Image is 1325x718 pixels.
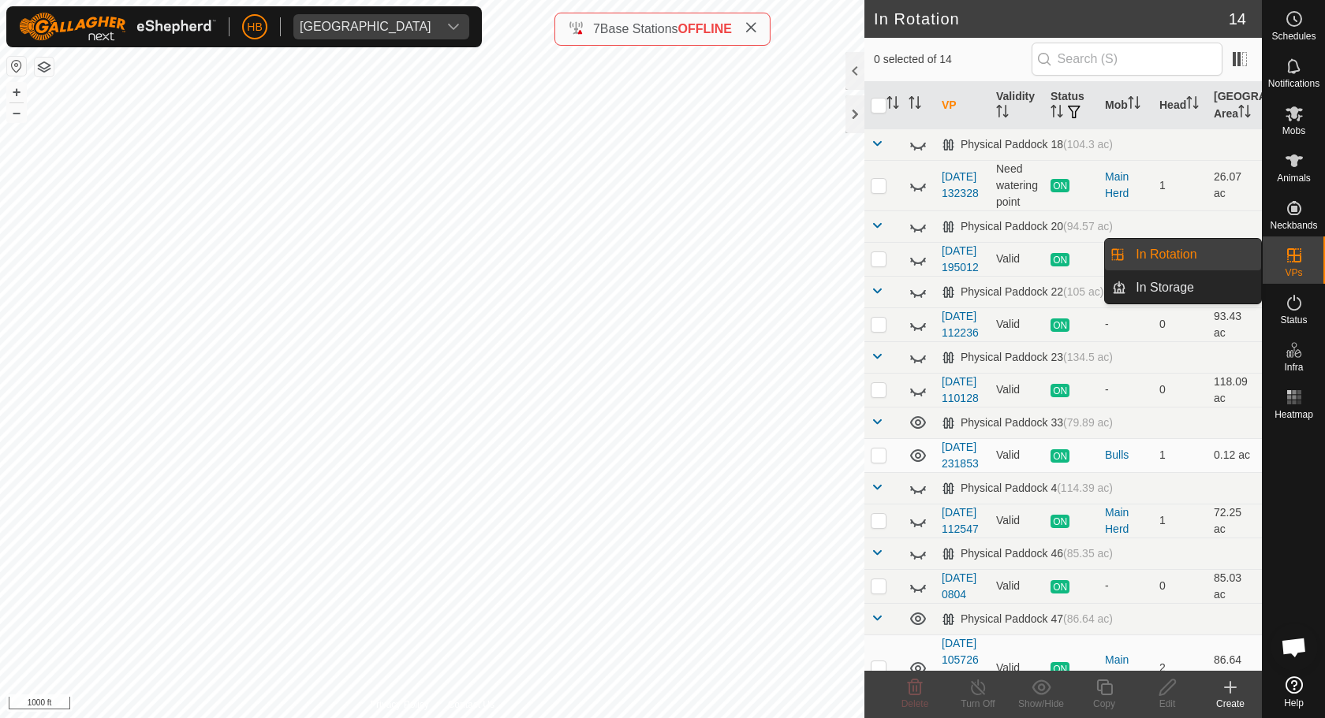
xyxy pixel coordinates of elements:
span: (94.57 ac) [1063,220,1113,233]
span: Status [1280,315,1307,325]
span: Help [1284,698,1304,708]
span: HB [247,19,262,35]
td: 85.03 ac [1207,569,1262,603]
div: - [1105,578,1147,594]
span: (86.64 ac) [1063,612,1113,625]
div: [GEOGRAPHIC_DATA] [300,20,431,33]
span: Visnaga Ranch [293,14,438,39]
span: ON [1051,384,1069,397]
div: Physical Paddock 20 [942,220,1113,233]
td: 93.43 ac [1207,307,1262,341]
td: 0 [1153,307,1207,341]
p-sorticon: Activate to sort [1238,107,1251,120]
h2: In Rotation [874,9,1229,28]
div: Physical Paddock 22 [942,285,1103,299]
td: Need watering point [990,160,1044,210]
td: 1 [1153,504,1207,538]
span: 7 [593,22,600,35]
td: 118.09 ac [1207,373,1262,407]
p-sorticon: Activate to sort [1186,99,1199,111]
td: Valid [990,504,1044,538]
span: ON [1051,318,1069,332]
td: 2 [1153,634,1207,701]
div: dropdown trigger [438,14,469,39]
div: Create [1199,697,1262,711]
th: Mob [1099,82,1153,129]
span: Delete [901,698,929,709]
p-sorticon: Activate to sort [996,107,1009,120]
div: - [1105,381,1147,398]
span: Neckbands [1270,221,1317,230]
a: [DATE] 132328 [942,170,979,199]
td: 86.64 ac [1207,634,1262,701]
td: 0 [1153,569,1207,603]
div: Physical Paddock 23 [942,351,1113,364]
span: 0 selected of 14 [874,51,1032,68]
span: VPs [1285,268,1302,277]
span: In Rotation [1136,245,1196,264]
span: ON [1051,179,1069,192]
span: Base Stations [600,22,678,35]
span: Notifications [1268,79,1319,88]
td: Valid [990,242,1044,276]
p-sorticon: Activate to sort [909,99,921,111]
button: – [7,103,26,122]
td: 26.07 ac [1207,160,1262,210]
td: 0.12 ac [1207,438,1262,472]
p-sorticon: Activate to sort [1051,107,1063,120]
span: Heatmap [1275,410,1313,419]
td: Valid [990,373,1044,407]
span: 14 [1229,7,1246,31]
div: Physical Paddock 18 [942,138,1113,151]
td: 1 [1153,438,1207,472]
input: Search (S) [1032,43,1222,76]
span: Infra [1284,363,1303,372]
span: OFFLINE [678,22,732,35]
div: Edit [1136,697,1199,711]
div: Open chat [1271,623,1318,671]
a: [DATE] 110128 [942,375,979,404]
th: VP [935,82,990,129]
div: - [1105,316,1147,333]
span: (104.3 ac) [1063,138,1113,151]
div: Main Herd [1105,652,1147,685]
td: Valid [990,438,1044,472]
td: 1 [1153,160,1207,210]
span: ON [1051,580,1069,593]
span: (114.39 ac) [1057,482,1113,494]
div: Copy [1073,697,1136,711]
th: [GEOGRAPHIC_DATA] Area [1207,82,1262,129]
li: In Storage [1105,272,1261,303]
a: Privacy Policy [370,698,429,712]
span: (134.5 ac) [1063,351,1113,363]
a: [DATE] 195012 [942,244,979,273]
td: Valid [990,569,1044,603]
div: Turn Off [946,697,1010,711]
img: Gallagher Logo [19,13,216,41]
button: Reset Map [7,57,26,76]
th: Status [1044,82,1099,129]
button: Map Layers [35,58,54,76]
div: Bulls [1105,447,1147,463]
span: Schedules [1271,32,1316,41]
span: (85.35 ac) [1063,547,1113,560]
td: 0 [1153,373,1207,407]
a: [DATE] 231853 [942,441,979,470]
div: Physical Paddock 47 [942,612,1113,626]
a: [DATE] 0804 [942,571,976,601]
th: Validity [990,82,1044,129]
span: ON [1051,449,1069,463]
span: (105 ac) [1063,285,1103,298]
a: [DATE] 112236 [942,310,979,339]
p-sorticon: Activate to sort [886,99,899,111]
li: In Rotation [1105,239,1261,270]
div: Physical Paddock 46 [942,547,1113,560]
span: ON [1051,515,1069,528]
span: ON [1051,662,1069,675]
th: Head [1153,82,1207,129]
div: Physical Paddock 4 [942,482,1113,495]
a: [DATE] 112547 [942,506,979,535]
td: 72.25 ac [1207,504,1262,538]
a: Contact Us [448,698,495,712]
span: Mobs [1282,126,1305,136]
